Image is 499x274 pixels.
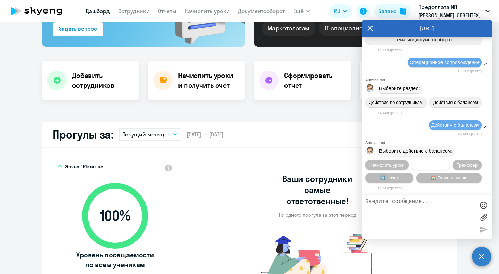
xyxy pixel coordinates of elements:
[378,48,402,52] time: 14:42:54[DATE]
[374,4,411,18] button: Балансbalance
[365,97,427,107] button: Действия по сотрудникам
[123,130,164,139] p: Текущий месяц
[395,37,452,42] span: Тематики документооборот
[365,141,492,145] div: Autofaq bot
[65,163,104,172] span: Это на 25% выше,
[329,4,352,18] button: RU
[415,3,493,19] button: Предоплата ИП [PERSON_NAME], СЕВЕНТЕХ, ООО
[75,207,155,224] span: 100 %
[418,3,483,19] p: Предоплата ИП [PERSON_NAME], СЕВЕНТЕХ, ООО
[369,100,423,105] span: Действия по сотрудникам
[72,71,134,90] h4: Добавить сотрудников
[400,8,406,15] img: balance
[366,84,374,94] img: bot avatar
[365,35,482,45] button: Тематики документооборот
[53,127,113,141] h2: Прогулы за:
[284,71,346,90] h4: Сформировать отчет
[431,175,467,180] span: 🏠 Главное меню
[158,8,176,15] a: Отчеты
[319,21,379,36] div: IT-специалистам
[458,132,482,136] time: 14:44:06[DATE]
[279,212,356,218] p: Ни одного прогула за этот период
[369,162,405,168] span: Начислить уроки
[273,173,362,206] h3: Ваши сотрудники самые ответственные!
[119,128,181,141] button: Текущий месяц
[365,173,413,183] button: ➡️ Назад
[453,160,482,170] button: Трансфер
[187,131,224,138] span: [DATE] — [DATE]
[379,148,452,154] span: Выберите действие с балансом:
[86,8,110,15] a: Дашборд
[378,186,402,190] time: 14:44:07[DATE]
[433,100,478,105] span: Действия с балансом
[416,173,482,183] button: 🏠 Главное меню
[415,162,446,168] span: Списать уроки
[410,60,480,65] span: Операционное сопровождение
[365,78,492,82] div: Autofaq bot
[378,7,397,15] div: Баланс
[293,4,310,18] button: Ещё
[366,147,374,157] img: bot avatar
[238,8,285,15] a: Документооборот
[365,160,409,170] button: Начислить уроки
[379,175,399,180] span: ➡️ Назад
[262,21,315,36] div: Маркетологам
[118,8,150,15] a: Сотрудники
[178,71,238,90] h4: Начислить уроки и получить счёт
[431,122,480,128] span: Действия с балансом
[411,160,450,170] button: Списать уроки
[379,86,420,91] span: Выберите раздел:
[185,8,230,15] a: Начислить уроки
[429,97,482,107] button: Действия с балансом
[457,162,478,168] span: Трансфер
[59,25,97,33] div: Задать вопрос
[378,111,402,115] time: 14:44:03[DATE]
[75,250,155,269] span: Уровень посещаемости по всем ученикам
[53,22,103,36] button: Задать вопрос
[293,7,304,15] span: Ещё
[458,69,482,73] time: 14:44:03[DATE]
[334,7,340,15] span: RU
[478,212,489,222] label: Лимит 10 файлов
